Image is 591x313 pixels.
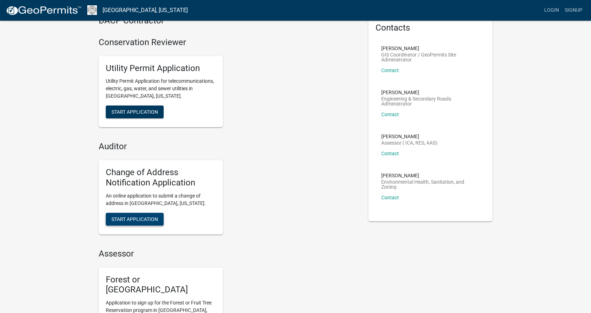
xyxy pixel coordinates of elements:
[106,77,216,100] p: Utility Permit Application for telecommunications, electric, gas, water, and sewer utilities in [...
[106,275,216,295] h5: Forest or [GEOGRAPHIC_DATA]
[103,4,188,16] a: [GEOGRAPHIC_DATA], [US_STATE]
[99,249,358,259] h4: Assessor
[541,4,562,17] a: Login
[87,5,97,15] img: Franklin County, Iowa
[381,134,437,139] p: [PERSON_NAME]
[99,37,358,48] h4: Conservation Reviewer
[106,106,164,118] button: Start Application
[106,167,216,188] h5: Change of Address Notification Application
[381,179,480,189] p: Environmental Health, Sanitation, and Zoning
[106,63,216,74] h5: Utility Permit Application
[381,52,480,62] p: GIS Coordinator / GeoPermits Site Administrator
[381,151,399,156] a: Contact
[381,112,399,117] a: Contact
[381,90,480,95] p: [PERSON_NAME]
[381,173,480,178] p: [PERSON_NAME]
[99,16,358,26] h4: DACP Contractor
[381,195,399,200] a: Contact
[106,213,164,226] button: Start Application
[106,192,216,207] p: An online application to submit a change of address in [GEOGRAPHIC_DATA], [US_STATE].
[381,96,480,106] p: Engineering & Secondary Roads Administrator
[376,23,486,33] h5: Contacts
[381,140,437,145] p: Assessor ( ICA, RES, AAS)
[562,4,585,17] a: Signup
[99,141,358,152] h4: Auditor
[381,46,480,51] p: [PERSON_NAME]
[111,216,158,222] span: Start Application
[111,109,158,115] span: Start Application
[381,68,399,73] a: Contact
